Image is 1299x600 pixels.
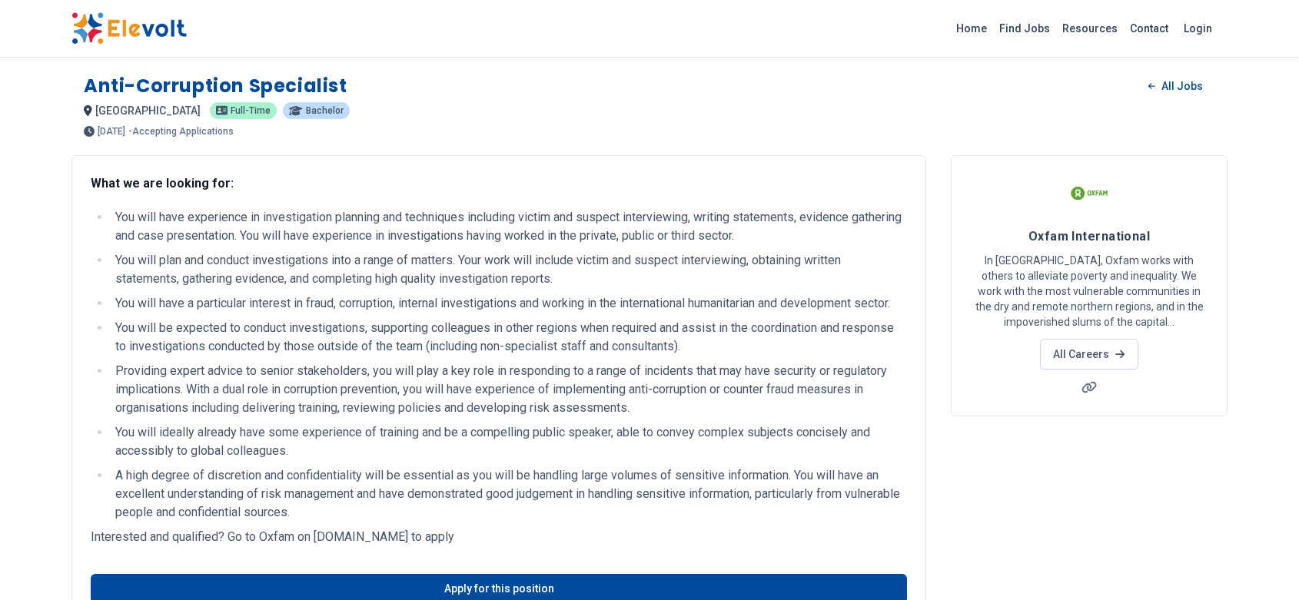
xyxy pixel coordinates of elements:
[71,12,187,45] img: Elevolt
[111,362,907,417] li: Providing expert advice to senior stakeholders, you will play a key role in responding to a range...
[1124,16,1174,41] a: Contact
[1040,339,1138,370] a: All Careers
[1056,16,1124,41] a: Resources
[970,253,1208,330] p: In [GEOGRAPHIC_DATA], Oxfam works with others to alleviate poverty and inequality. We work with t...
[91,176,234,191] strong: What we are looking for:
[993,16,1056,41] a: Find Jobs
[950,16,993,41] a: Home
[84,74,347,98] h1: Anti-Corruption Specialist
[111,423,907,460] li: You will ideally already have some experience of training and be a compelling public speaker, abl...
[231,106,271,115] span: Full-time
[111,319,907,356] li: You will be expected to conduct investigations, supporting colleagues in other regions when requi...
[1070,174,1108,213] img: Oxfam International
[1028,229,1151,244] span: Oxfam International
[111,208,907,245] li: You will have experience in investigation planning and techniques including victim and suspect in...
[1174,13,1221,44] a: Login
[111,294,907,313] li: You will have a particular interest in fraud, corruption, internal investigations and working in ...
[98,127,125,136] span: [DATE]
[91,528,907,546] p: Interested and qualified? Go to Oxfam on [DOMAIN_NAME] to apply
[306,106,344,115] span: Bachelor
[1136,75,1215,98] a: All Jobs
[111,466,907,522] li: A high degree of discretion and confidentiality will be essential as you will be handling large v...
[111,251,907,288] li: You will plan and conduct investigations into a range of matters. Your work will include victim a...
[128,127,234,136] p: - Accepting Applications
[95,104,201,117] span: [GEOGRAPHIC_DATA]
